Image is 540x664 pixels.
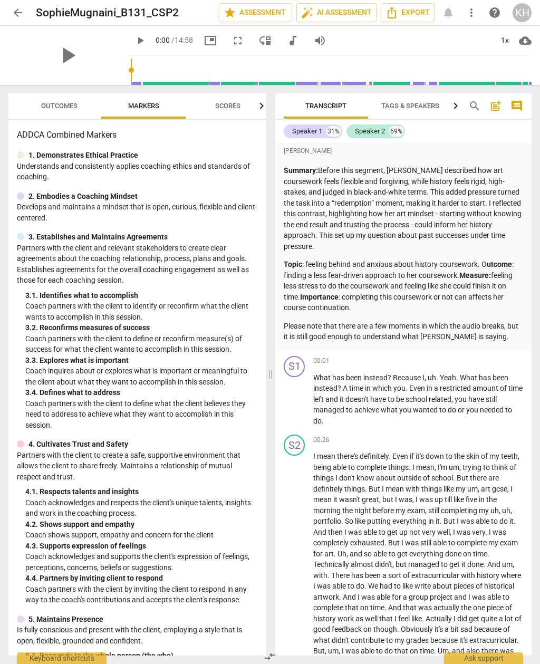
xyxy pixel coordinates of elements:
[421,485,443,493] span: things
[518,452,519,460] span: ,
[337,452,360,460] span: there's
[389,550,397,558] span: to
[204,34,217,47] span: picture_in_picture
[433,538,448,547] span: able
[492,485,507,493] span: gcse
[131,31,150,50] button: Play
[215,102,240,110] span: Scores
[509,463,516,471] span: of
[416,495,419,504] span: I
[392,517,428,525] span: everything
[259,34,272,47] span: move_down
[284,356,305,377] div: Change speaker
[25,387,257,398] div: 3. 4. Defines what to address
[17,652,107,664] div: Keyboard shortcuts
[346,550,350,558] span: ,
[171,36,193,44] span: / 14:58
[264,650,276,663] span: compare_arrows
[354,506,373,515] span: night
[457,474,470,482] span: But
[500,538,518,547] span: exam
[363,528,379,536] span: able
[450,528,453,536] span: ,
[489,100,502,112] span: post_add
[416,452,426,460] span: it's
[449,463,459,471] span: um
[457,517,460,525] span: I
[28,191,138,202] p: 2. Embodies a Coaching Mindset
[466,98,483,114] button: Search
[439,406,448,414] span: to
[313,517,341,525] span: portfolio
[425,506,428,515] span: ,
[500,384,508,392] span: of
[373,550,389,558] span: able
[489,528,493,536] span: I
[488,538,500,547] span: my
[392,560,396,569] span: ,
[413,406,439,414] span: wanted
[397,550,409,558] span: get
[514,517,516,525] span: .
[454,495,466,504] span: like
[17,161,257,182] p: Understands and consistently applies coaching ethics and standards of coaching.
[300,293,339,301] strong: Importance
[313,485,344,493] span: definitely
[348,528,363,536] span: was
[453,528,457,536] span: I
[483,463,491,471] span: to
[460,517,476,525] span: was
[513,3,532,22] button: KH
[399,406,413,414] span: you
[296,3,377,22] button: AI Assessment
[381,102,439,110] span: Tags & Speakers
[453,474,457,482] span: .
[379,495,382,504] span: ,
[292,126,322,137] div: Speaker 1
[156,36,170,44] span: 0:00
[470,474,488,482] span: there
[348,463,356,471] span: to
[313,357,330,365] span: 00:01
[396,395,406,403] span: be
[438,463,449,471] span: I'm
[362,495,379,504] span: great
[322,417,324,425] span: .
[485,528,489,536] span: .
[428,373,436,382] span: uh
[341,517,345,525] span: .
[478,485,481,493] span: ,
[499,506,502,515] span: ,
[373,506,396,515] span: before
[367,517,392,525] span: putting
[459,271,491,280] strong: Measure:
[372,384,393,392] span: which
[388,395,396,403] span: to
[339,495,362,504] span: wasn't
[313,538,350,547] span: completely
[313,560,351,569] span: Technically
[468,100,481,112] span: search
[427,384,434,392] span: in
[440,384,472,392] span: restricted
[456,485,467,493] span: my
[313,373,332,382] span: What
[344,528,348,536] span: I
[487,98,504,114] button: Add summary
[409,463,412,471] span: .
[519,34,532,47] span: cloud_download
[301,6,314,19] span: auto_fix_high
[422,528,437,536] span: very
[224,6,287,19] span: Assessment
[334,550,337,558] span: .
[25,322,257,333] div: 3. 2. Reconfirms measures of success
[435,495,445,504] span: up
[473,550,487,558] span: time
[313,474,335,482] span: things
[445,550,463,558] span: done
[399,528,409,536] span: up
[313,436,330,445] span: 00:26
[479,373,493,382] span: has
[219,3,292,22] button: Assessment
[12,6,24,19] span: arrow_back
